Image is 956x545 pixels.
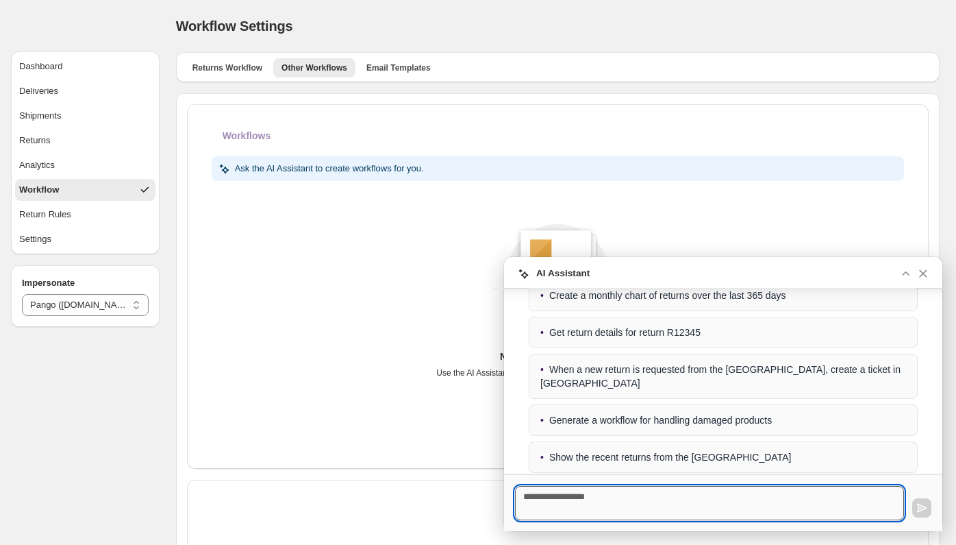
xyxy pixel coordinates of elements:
[15,228,155,250] button: Settings
[536,267,590,281] h3: AI Assistant
[235,162,424,175] p: Ask the AI Assistant to create workflows for you.
[15,204,155,226] button: Return Rules
[19,109,61,123] span: Shipments
[281,62,347,73] span: Other Workflows
[19,134,51,147] span: Returns
[19,183,59,197] span: Workflow
[366,62,431,73] span: Email Templates
[19,158,55,172] span: Analytics
[420,367,694,389] p: Use the AI Assistant chat to create custom workflows. Just ask it to generate a workflow for you!
[192,62,262,73] span: Returns Workflow
[420,350,694,363] p: No workflows created yet
[529,280,918,311] div: Create a monthly chart of returns over the last 365 days
[529,354,918,399] div: When a new return is requested from the [GEOGRAPHIC_DATA], create a ticket in [GEOGRAPHIC_DATA]
[529,441,918,473] div: Show the recent returns from the [GEOGRAPHIC_DATA]
[15,80,155,102] button: Deliveries
[19,208,71,221] span: Return Rules
[15,179,155,201] button: Workflow
[15,105,155,127] button: Shipments
[540,327,544,338] span: •
[15,56,155,77] button: Dashboard
[540,415,544,426] span: •
[176,19,293,34] span: Workflow Settings
[15,130,155,152] button: Returns
[19,84,58,98] span: Deliveries
[19,232,51,246] span: Settings
[540,290,544,301] span: •
[529,404,918,436] div: Generate a workflow for handling damaged products
[22,276,149,290] h4: Impersonate
[529,317,918,348] div: Get return details for return R12345
[223,129,271,143] h2: Workflows
[19,60,63,73] span: Dashboard
[540,364,544,375] span: •
[540,452,544,463] span: •
[15,154,155,176] button: Analytics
